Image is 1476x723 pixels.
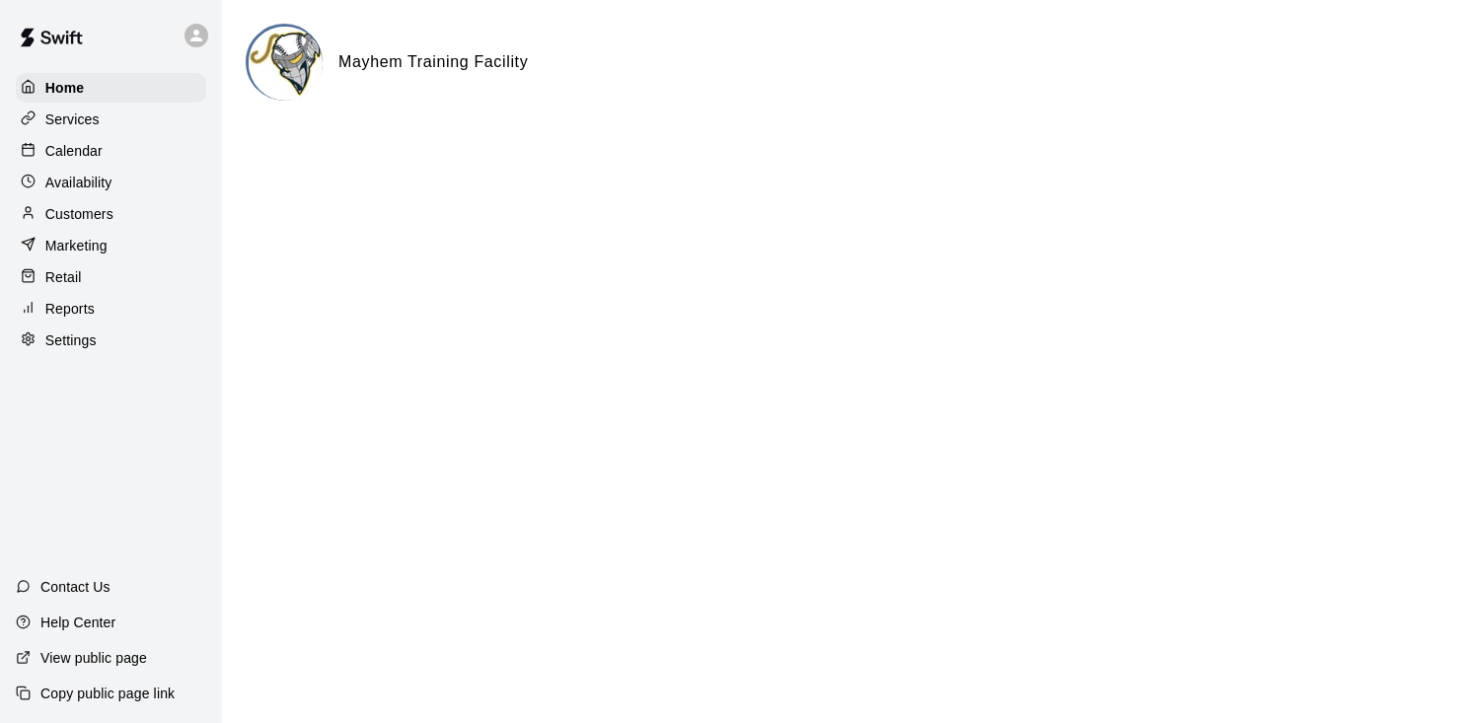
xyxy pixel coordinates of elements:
[16,136,206,166] a: Calendar
[249,27,323,101] img: Mayhem Training Facility logo
[16,199,206,229] a: Customers
[16,168,206,197] a: Availability
[45,173,112,192] p: Availability
[16,231,206,260] a: Marketing
[45,109,100,129] p: Services
[16,262,206,292] a: Retail
[45,141,103,161] p: Calendar
[40,684,175,703] p: Copy public page link
[45,267,82,287] p: Retail
[16,105,206,134] a: Services
[45,236,108,255] p: Marketing
[40,613,115,632] p: Help Center
[16,73,206,103] a: Home
[338,49,528,75] h6: Mayhem Training Facility
[45,204,113,224] p: Customers
[16,294,206,324] a: Reports
[16,325,206,355] a: Settings
[40,577,111,597] p: Contact Us
[40,648,147,668] p: View public page
[45,78,85,98] p: Home
[45,330,97,350] p: Settings
[45,299,95,319] p: Reports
